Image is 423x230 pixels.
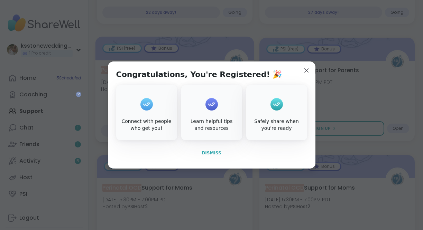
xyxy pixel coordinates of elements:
[76,92,81,97] iframe: Spotlight
[248,118,306,132] div: Safely share when you're ready
[116,146,307,160] button: Dismiss
[116,70,282,79] h1: Congratulations, You're Registered! 🎉
[118,118,176,132] div: Connect with people who get you!
[202,151,221,155] span: Dismiss
[183,118,241,132] div: Learn helpful tips and resources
